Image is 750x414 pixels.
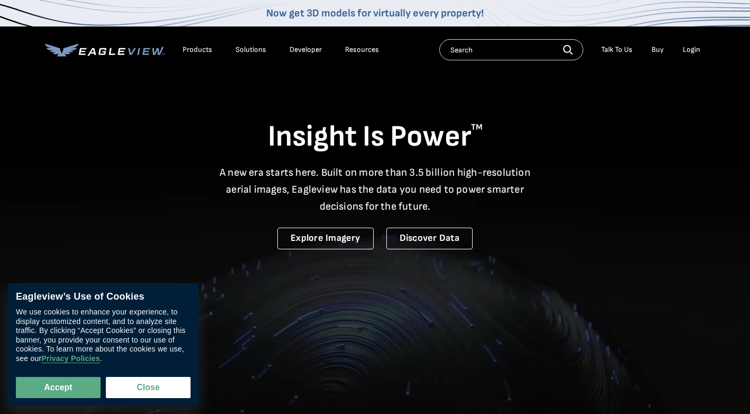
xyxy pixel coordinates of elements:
a: Discover Data [386,228,473,249]
a: Explore Imagery [277,228,374,249]
a: Now get 3D models for virtually every property! [266,7,484,20]
a: Developer [290,45,322,55]
button: Close [106,377,191,398]
div: Talk To Us [601,45,632,55]
h1: Insight Is Power [45,119,706,156]
input: Search [439,39,583,60]
div: Products [183,45,212,55]
div: We use cookies to enhance your experience, to display customized content, and to analyze site tra... [16,308,191,364]
a: Privacy Policies [41,355,100,364]
div: Solutions [236,45,266,55]
div: Login [683,45,700,55]
div: Eagleview’s Use of Cookies [16,291,191,303]
button: Accept [16,377,101,398]
p: A new era starts here. Built on more than 3.5 billion high-resolution aerial images, Eagleview ha... [213,164,537,215]
div: Resources [345,45,379,55]
sup: TM [471,122,483,132]
a: Buy [652,45,664,55]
